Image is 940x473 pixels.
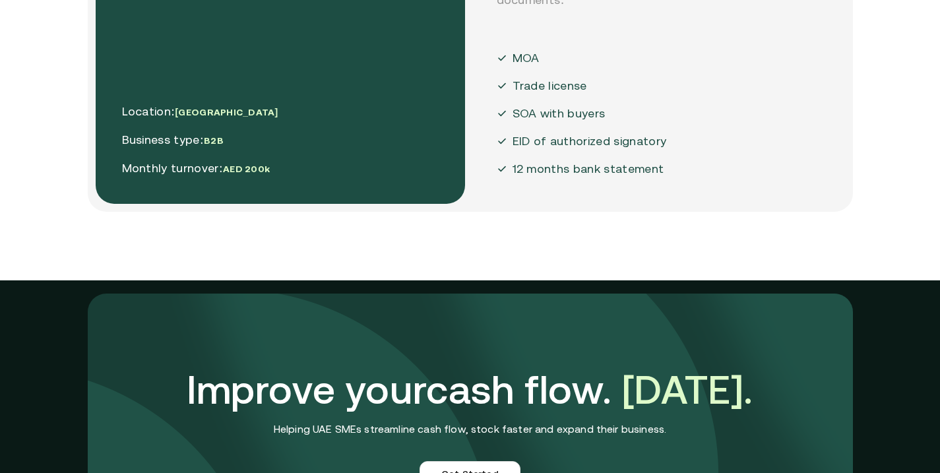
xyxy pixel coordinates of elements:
img: Moa [497,136,507,146]
img: Moa [497,164,507,174]
img: Moa [497,80,507,91]
span: [GEOGRAPHIC_DATA] [175,107,278,117]
span: [DATE]. [622,367,753,412]
p: Helping UAE SMEs streamline cash flow, stock faster and expand their business. [274,422,666,437]
span: AED 200k [223,164,270,174]
h3: Improve your cash flow. [187,366,753,414]
img: Moa [497,108,507,119]
span: B2B [204,135,224,146]
p: Business type: [122,131,278,149]
p: Monthly turnover: [122,160,278,177]
p: MOA [513,49,540,67]
img: Moa [497,53,507,63]
p: EID of authorized signatory [513,133,667,150]
p: SOA with buyers [513,105,606,122]
p: 12 months bank statement [513,160,664,177]
p: Trade license [513,77,587,94]
p: Location: [122,103,278,121]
